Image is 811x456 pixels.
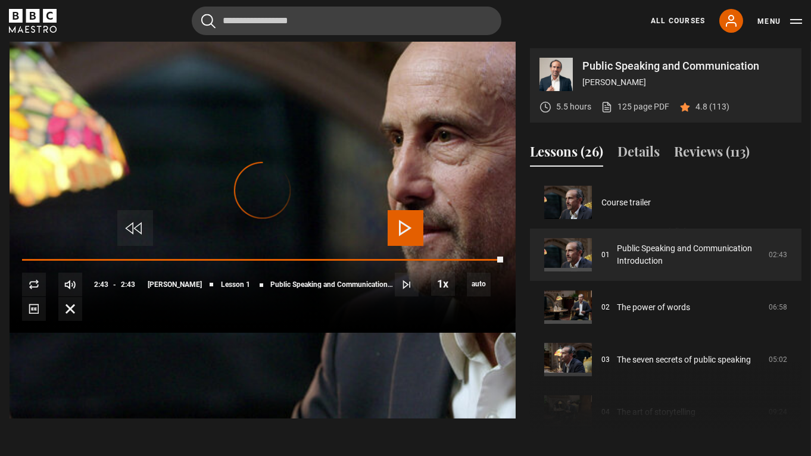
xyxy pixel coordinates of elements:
p: 4.8 (113) [695,101,729,113]
span: auto [467,273,491,296]
span: [PERSON_NAME] [148,281,202,288]
a: 125 page PDF [601,101,669,113]
button: Submit the search query [201,14,216,29]
span: - [113,280,116,289]
p: [PERSON_NAME] [582,76,792,89]
a: Course trailer [601,196,651,209]
span: 2:43 [94,274,108,295]
svg: BBC Maestro [9,9,57,33]
a: The power of words [617,301,690,314]
button: Playback Rate [431,272,455,296]
button: Mute [58,273,82,296]
a: Public Speaking and Communication Introduction [617,242,762,267]
input: Search [192,7,501,35]
button: Lessons (26) [530,142,603,167]
video-js: Video Player [10,48,516,333]
button: Replay [22,273,46,296]
a: The seven secrets of public speaking [617,354,751,366]
p: 5.5 hours [556,101,591,113]
div: Current quality: 1080p [467,273,491,296]
button: Details [617,142,660,167]
a: All Courses [651,15,705,26]
button: Fullscreen [58,297,82,321]
span: Public Speaking and Communication Introduction [270,281,394,288]
button: Toggle navigation [757,15,802,27]
button: Next Lesson [395,273,419,296]
p: Public Speaking and Communication [582,61,792,71]
div: Progress Bar [22,259,503,261]
button: Captions [22,297,46,321]
button: Reviews (113) [674,142,750,167]
span: 2:43 [121,274,135,295]
span: Lesson 1 [221,281,250,288]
